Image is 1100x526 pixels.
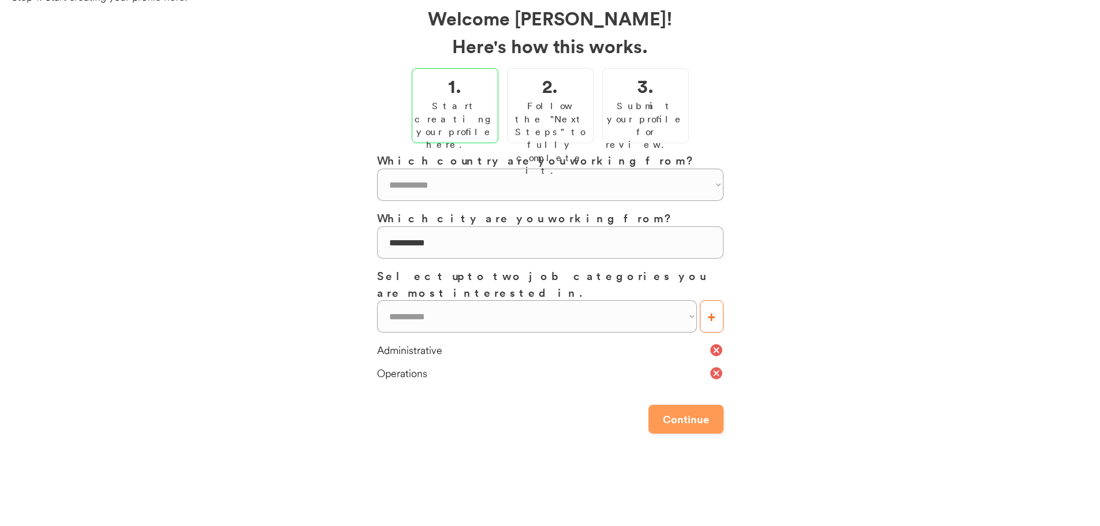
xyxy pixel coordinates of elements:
button: Continue [648,405,724,434]
div: Operations [377,366,709,380]
div: Follow the "Next Steps" to fully complete it. [510,99,590,177]
h3: Which country are you working from? [377,152,724,169]
h2: 1. [448,72,461,99]
button: + [700,300,724,333]
h2: 2. [542,72,558,99]
div: Submit your profile for review. [606,99,685,151]
div: Start creating your profile here. [415,99,495,151]
h3: Select up to two job categories you are most interested in. [377,267,724,300]
button: cancel [709,343,724,357]
div: Administrative [377,343,709,357]
h2: 3. [637,72,654,99]
h3: Which city are you working from? [377,210,724,226]
h2: Welcome [PERSON_NAME]! Here's how this works. [377,4,724,59]
button: cancel [709,366,724,380]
